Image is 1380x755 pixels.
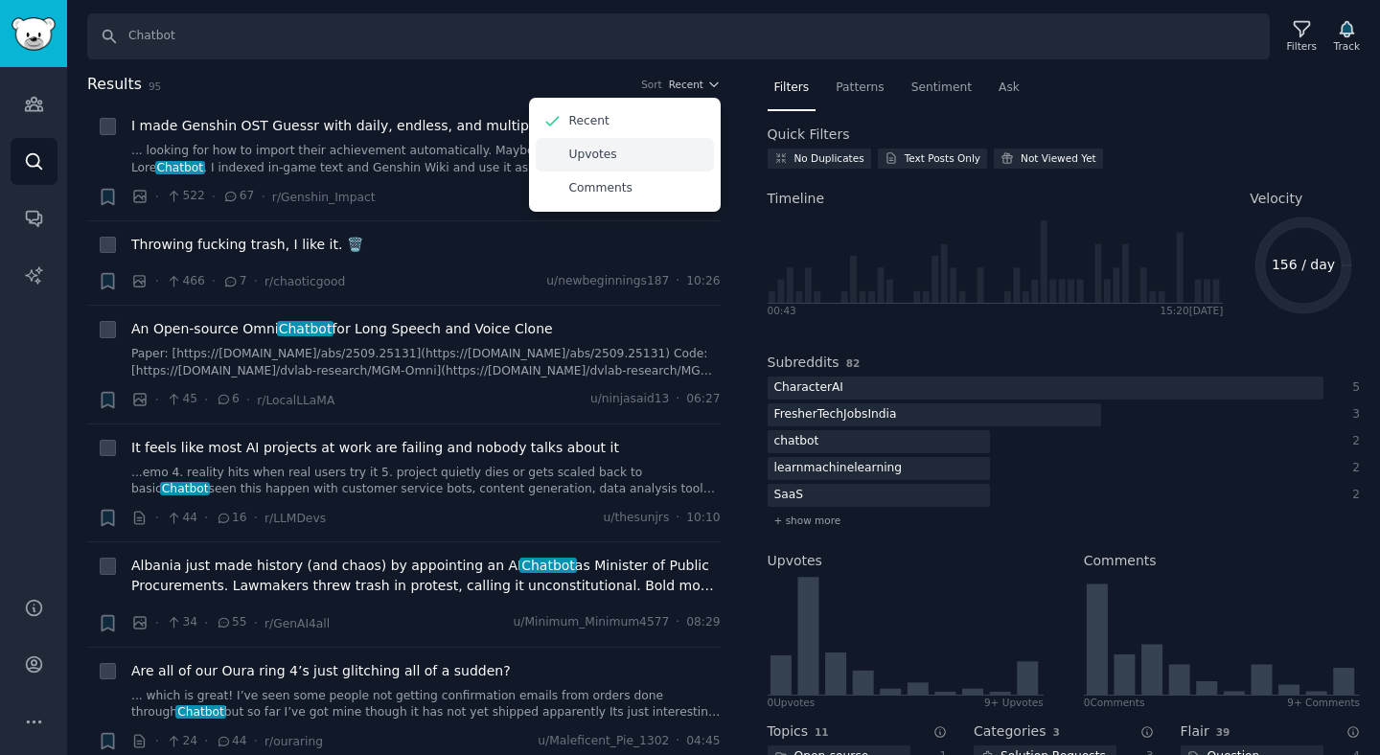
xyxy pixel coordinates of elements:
span: u/thesunjrs [604,510,670,527]
h2: Subreddits [768,353,839,373]
a: ... looking for how to import their achievement automatically. Maybe I can try to build it. * Lor... [131,143,721,176]
span: Timeline [768,189,825,209]
div: Filters [1287,39,1317,53]
span: 24 [166,733,197,750]
span: Sentiment [911,80,972,97]
div: chatbot [768,430,826,454]
span: · [676,273,679,290]
span: u/ninjasaid13 [590,391,669,408]
p: Comments [569,180,632,197]
a: Throwing fucking trash, I like it. 🗑️ [131,235,363,255]
span: · [204,390,208,410]
span: · [254,271,258,291]
div: SaaS [768,484,811,508]
input: Search Keyword [87,13,1270,59]
span: Ask [999,80,1020,97]
span: 08:29 [686,614,720,631]
a: ... which is great! I’ve seen some people not getting confirmation emails from orders done throug... [131,688,721,721]
span: 7 [222,273,246,290]
span: 67 [222,188,254,205]
span: Results [87,73,142,97]
div: 15:20 [DATE] [1160,304,1223,317]
span: Chatbot [175,705,225,719]
span: Recent [669,78,703,91]
div: Sort [641,78,662,91]
span: 01:26 [686,188,720,205]
span: r/LocalLLaMA [257,394,334,407]
a: It feels like most AI projects at work are failing and nobody talks about it [131,438,619,458]
span: 45 [166,391,197,408]
span: 522 [166,188,205,205]
span: · [204,613,208,633]
a: Albania just made history (and chaos) by appointing an AIChatbotas Minister of Public Procurement... [131,556,721,596]
h2: Upvotes [768,551,822,571]
h2: Comments [1084,551,1157,571]
div: 00:43 [768,304,796,317]
span: 95 [149,80,161,92]
span: · [155,613,159,633]
span: Chatbot [160,482,210,495]
img: GummySearch logo [11,17,56,51]
a: Are all of our Oura ring 4’s just glitching all of a sudden? [131,661,511,681]
span: An Open-source Omni for Long Speech and Voice Clone [131,319,553,339]
button: Recent [669,78,721,91]
span: r/LLMDevs [264,512,326,525]
span: · [155,731,159,751]
span: 04:45 [686,733,720,750]
span: · [676,614,679,631]
div: 3 [1344,406,1361,423]
span: 16 [216,510,247,527]
span: 10:26 [686,273,720,290]
span: 3 [1052,726,1059,738]
span: Chatbot [277,321,333,336]
div: 5 [1344,379,1361,397]
span: r/chaoticgood [264,275,345,288]
text: 156 / day [1272,257,1335,272]
div: 2 [1344,433,1361,450]
span: 11 [815,726,829,738]
span: · [261,187,264,207]
span: 82 [846,357,861,369]
a: I made Genshin OST Guessr with daily, endless, and multiplayer modes. [131,116,616,136]
span: · [676,733,679,750]
span: 466 [166,273,205,290]
span: · [155,271,159,291]
span: · [155,390,159,410]
span: · [254,613,258,633]
span: + show more [774,514,841,527]
span: 06:27 [686,391,720,408]
div: Track [1334,39,1360,53]
span: u/Minimum_Minimum4577 [514,614,670,631]
h2: Quick Filters [768,125,850,145]
span: 44 [166,510,197,527]
h2: Categories [974,721,1046,742]
span: 44 [216,733,247,750]
span: · [212,187,216,207]
span: · [204,508,208,528]
span: 10:10 [686,510,720,527]
span: · [212,271,216,291]
a: ...emo 4. reality hits when real users try it 5. project quietly dies or gets scaled back to basi... [131,465,721,498]
span: · [254,731,258,751]
div: 9+ Upvotes [984,696,1044,709]
span: · [676,391,679,408]
h2: Flair [1181,721,1209,742]
span: · [246,390,250,410]
div: FresherTechJobsIndia [768,403,904,427]
span: Albania just made history (and chaos) by appointing an AI as Minister of Public Procurements. Law... [131,556,721,596]
a: An Open-source OmniChatbotfor Long Speech and Voice Clone [131,319,553,339]
div: 0 Upvote s [768,696,816,709]
span: · [204,731,208,751]
div: 9+ Comments [1287,696,1360,709]
span: r/GenAI4all [264,617,330,630]
span: u/newbeginnings187 [546,273,669,290]
h2: Topics [768,721,809,742]
div: learnmachinelearning [768,457,909,481]
span: Chatbot [155,161,205,174]
span: · [676,510,679,527]
span: 39 [1216,726,1230,738]
div: CharacterAI [768,377,850,400]
span: · [254,508,258,528]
